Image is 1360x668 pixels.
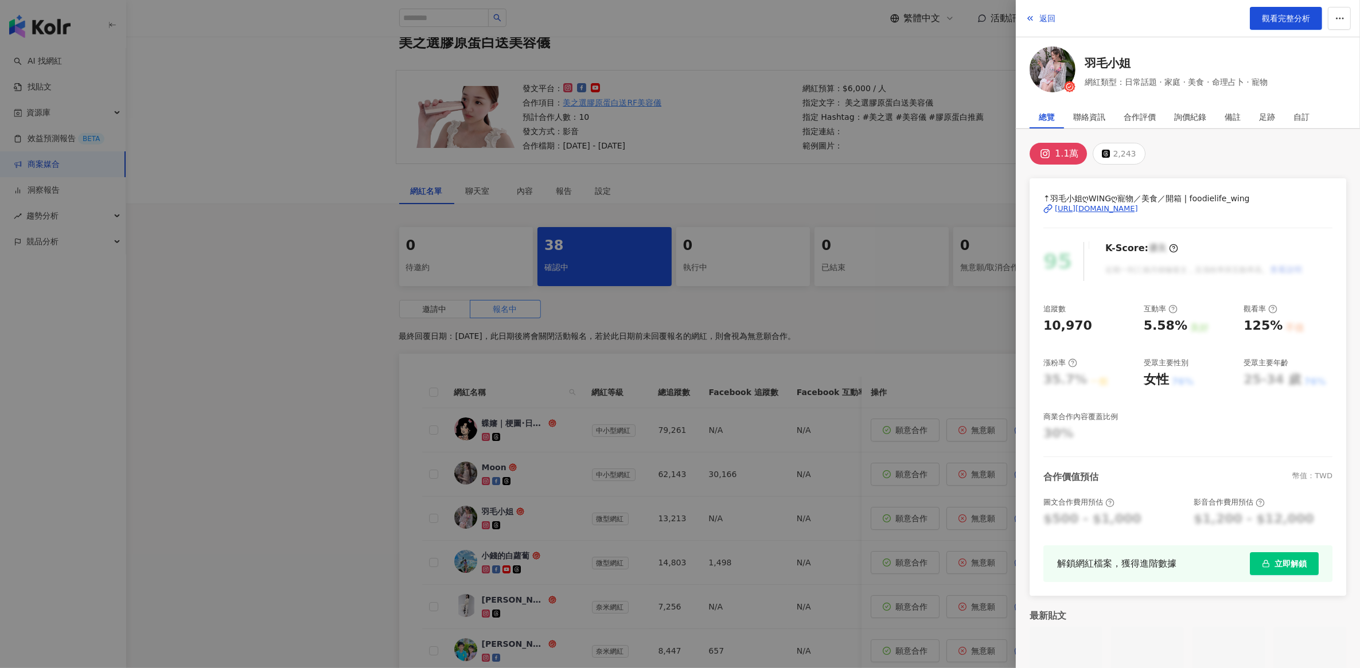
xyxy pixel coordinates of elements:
[1055,146,1078,162] div: 1.1萬
[1043,412,1118,422] div: 商業合作內容覆蓋比例
[1030,143,1087,165] button: 1.1萬
[1057,556,1176,571] div: 解鎖網紅檔案，獲得進階數據
[1043,317,1092,335] div: 10,970
[1250,7,1322,30] a: 觀看完整分析
[1275,559,1307,568] span: 立即解鎖
[1039,14,1055,23] span: 返回
[1144,317,1187,335] div: 5.58%
[1043,204,1332,214] a: [URL][DOMAIN_NAME]
[1124,106,1156,128] div: 合作評價
[1043,497,1115,507] div: 圖文合作費用預估
[1259,106,1275,128] div: 足跡
[1073,106,1105,128] div: 聯絡資訊
[1250,552,1319,575] button: 立即解鎖
[1043,192,1332,205] span: ⇡羽毛小姐ღWINGღ寵物／美食／開箱 | foodielife_wing
[1293,106,1310,128] div: 自訂
[1043,471,1098,483] div: 合作價值預估
[1244,304,1277,314] div: 觀看率
[1030,46,1075,96] a: KOL Avatar
[1244,358,1288,368] div: 受眾主要年齡
[1093,143,1145,165] button: 2,243
[1085,55,1268,71] a: 羽毛小姐
[1292,471,1332,483] div: 幣值：TWD
[1043,304,1066,314] div: 追蹤數
[1039,106,1055,128] div: 總覽
[1262,14,1310,23] span: 觀看完整分析
[1144,358,1188,368] div: 受眾主要性別
[1043,358,1077,368] div: 漲粉率
[1085,76,1268,88] span: 網紅類型：日常話題 · 家庭 · 美食 · 命理占卜 · 寵物
[1225,106,1241,128] div: 備註
[1030,46,1075,92] img: KOL Avatar
[1194,497,1265,507] div: 影音合作費用預估
[1055,204,1138,214] div: [URL][DOMAIN_NAME]
[1105,242,1178,255] div: K-Score :
[1025,7,1056,30] button: 返回
[1113,146,1136,162] div: 2,243
[1144,371,1169,389] div: 女性
[1244,317,1283,335] div: 125%
[1144,304,1178,314] div: 互動率
[1030,610,1346,622] div: 最新貼文
[1174,106,1206,128] div: 詢價紀錄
